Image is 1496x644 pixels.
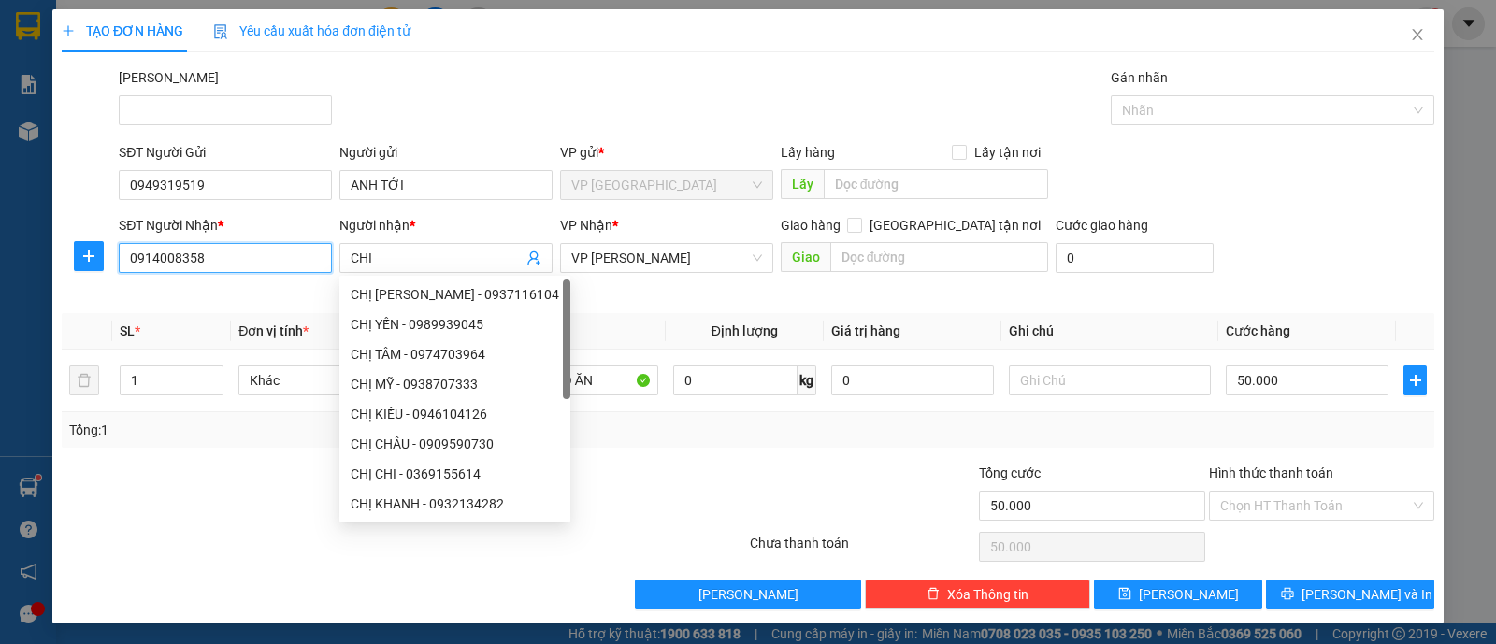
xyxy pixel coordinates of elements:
[351,464,559,484] div: CHỊ CHI - 0369155614
[238,323,309,338] span: Đơn vị tính
[1009,365,1211,395] input: Ghi Chú
[339,369,570,399] div: CHỊ MỸ - 0938707333
[339,142,553,163] div: Người gửi
[927,587,940,602] span: delete
[571,171,762,199] span: VP chợ Mũi Né
[75,249,103,264] span: plus
[560,218,612,233] span: VP Nhận
[798,365,816,395] span: kg
[781,218,841,233] span: Giao hàng
[831,365,994,395] input: 0
[69,365,99,395] button: delete
[119,215,332,236] div: SĐT Người Nhận
[862,215,1048,236] span: [GEOGRAPHIC_DATA] tận nơi
[781,145,835,160] span: Lấy hàng
[351,284,559,305] div: CHỊ [PERSON_NAME] - 0937116104
[339,489,570,519] div: CHỊ KHANH - 0932134282
[698,584,798,605] span: [PERSON_NAME]
[824,169,1049,199] input: Dọc đường
[339,429,570,459] div: CHỊ CHÂU - 0909590730
[1226,323,1290,338] span: Cước hàng
[748,533,977,565] div: Chưa thanh toán
[571,244,762,272] span: VP Phạm Ngũ Lão
[119,142,332,163] div: SĐT Người Gửi
[560,142,773,163] div: VP gửi
[1111,70,1168,85] label: Gán nhãn
[62,23,183,38] span: TẠO ĐƠN HÀNG
[1266,580,1434,609] button: printer[PERSON_NAME] và In
[1056,218,1148,233] label: Cước giao hàng
[74,241,104,271] button: plus
[947,584,1028,605] span: Xóa Thông tin
[119,70,219,85] label: Mã ĐH
[979,465,1041,480] span: Tổng cước
[1209,465,1333,480] label: Hình thức thanh toán
[1391,9,1444,62] button: Close
[1118,587,1131,602] span: save
[213,24,228,39] img: icon
[635,580,860,609] button: [PERSON_NAME]
[351,314,559,335] div: CHỊ YẾN - 0989939045
[1410,27,1425,42] span: close
[1281,587,1294,602] span: printer
[351,344,559,365] div: CHỊ TÂM - 0974703964
[1094,580,1262,609] button: save[PERSON_NAME]
[831,323,900,338] span: Giá trị hàng
[119,95,332,125] input: Mã ĐH
[339,279,570,309] div: CHỊ TRÚC - 0937116104
[69,420,579,440] div: Tổng: 1
[781,169,824,199] span: Lấy
[1056,243,1214,273] input: Cước giao hàng
[339,339,570,369] div: CHỊ TÂM - 0974703964
[351,404,559,424] div: CHỊ KIỀU - 0946104126
[526,250,541,265] span: user-add
[712,323,778,338] span: Định lượng
[351,434,559,454] div: CHỊ CHÂU - 0909590730
[1403,365,1427,395] button: plus
[351,494,559,514] div: CHỊ KHANH - 0932134282
[865,580,1090,609] button: deleteXóa Thông tin
[1302,584,1432,605] span: [PERSON_NAME] và In
[339,309,570,339] div: CHỊ YẾN - 0989939045
[1001,313,1218,350] th: Ghi chú
[339,459,570,489] div: CHỊ CHI - 0369155614
[62,24,75,37] span: plus
[781,242,830,272] span: Giao
[120,323,135,338] span: SL
[339,399,570,429] div: CHỊ KIỀU - 0946104126
[339,215,553,236] div: Người nhận
[830,242,1049,272] input: Dọc đường
[351,374,559,394] div: CHỊ MỸ - 0938707333
[1404,373,1426,388] span: plus
[213,23,410,38] span: Yêu cầu xuất hóa đơn điện tử
[250,366,429,394] span: Khác
[1139,584,1239,605] span: [PERSON_NAME]
[967,142,1048,163] span: Lấy tận nơi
